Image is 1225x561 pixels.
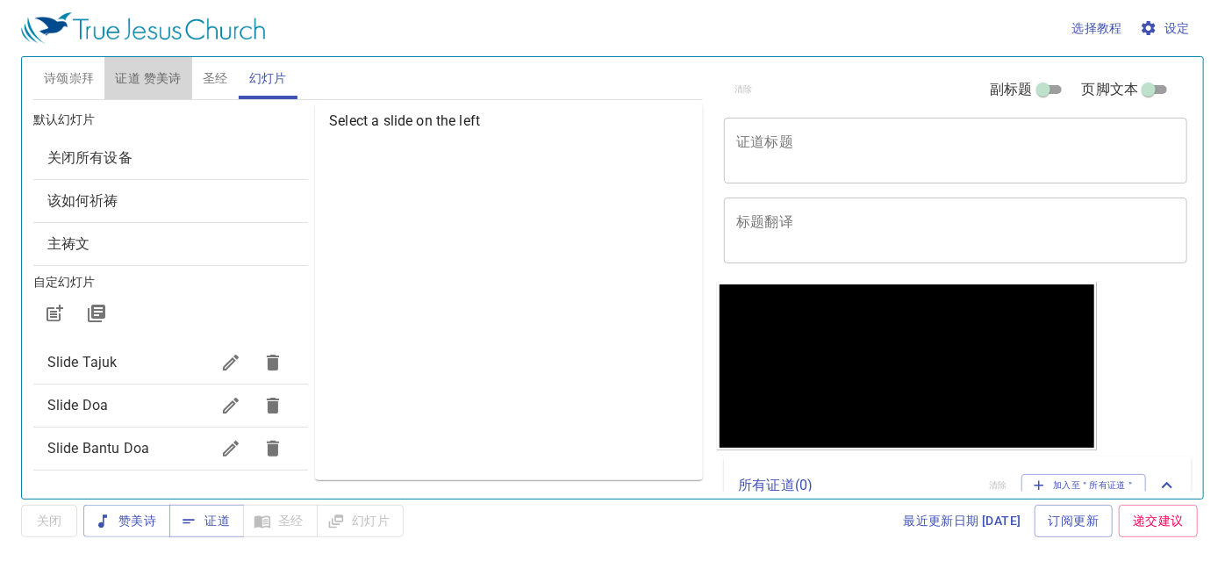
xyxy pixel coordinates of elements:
[724,457,1192,514] div: 所有证道(0)清除加入至＂所有证道＂
[1035,505,1114,537] a: 订阅更新
[33,428,308,470] div: Slide Bantu Doa
[47,440,149,457] span: Slide Bantu Doa
[1065,12,1130,45] button: 选择教程
[717,282,1097,450] iframe: from-child
[44,68,95,90] span: 诗颂崇拜
[33,471,308,513] div: Slide Pengumuman
[1143,18,1190,40] span: 设定
[990,79,1032,100] span: 副标题
[47,397,108,414] span: Slide Doa
[1119,505,1198,537] a: 递交建议
[47,149,133,166] span: [object Object]
[1049,510,1100,532] span: 订阅更新
[83,505,170,537] button: 赞美诗
[47,483,171,500] span: Slide Pengumuman
[33,137,308,179] div: 关闭所有设备
[33,385,308,427] div: Slide Doa
[1033,478,1135,493] span: 加入至＂所有证道＂
[33,342,308,384] div: Slide Tajuk
[33,180,308,222] div: 该如何祈祷
[329,111,696,132] p: Select a slide on the left
[115,68,181,90] span: 证道 赞美诗
[203,68,228,90] span: 圣经
[97,510,156,532] span: 赞美诗
[33,223,308,265] div: 主祷文
[1136,12,1197,45] button: 设定
[738,475,975,496] p: 所有证道 ( 0 )
[47,354,118,370] span: Slide Tajuk
[21,12,265,44] img: True Jesus Church
[33,273,308,292] h6: 自定幻灯片
[47,235,90,252] span: [object Object]
[33,111,308,130] h6: 默认幻灯片
[1082,79,1139,100] span: 页脚文本
[1072,18,1123,40] span: 选择教程
[1021,474,1147,497] button: 加入至＂所有证道＂
[47,192,118,209] span: [object Object]
[1133,510,1184,532] span: 递交建议
[169,505,244,537] button: 证道
[249,68,287,90] span: 幻灯片
[897,505,1028,537] a: 最近更新日期 [DATE]
[904,510,1021,532] span: 最近更新日期 [DATE]
[183,510,230,532] span: 证道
